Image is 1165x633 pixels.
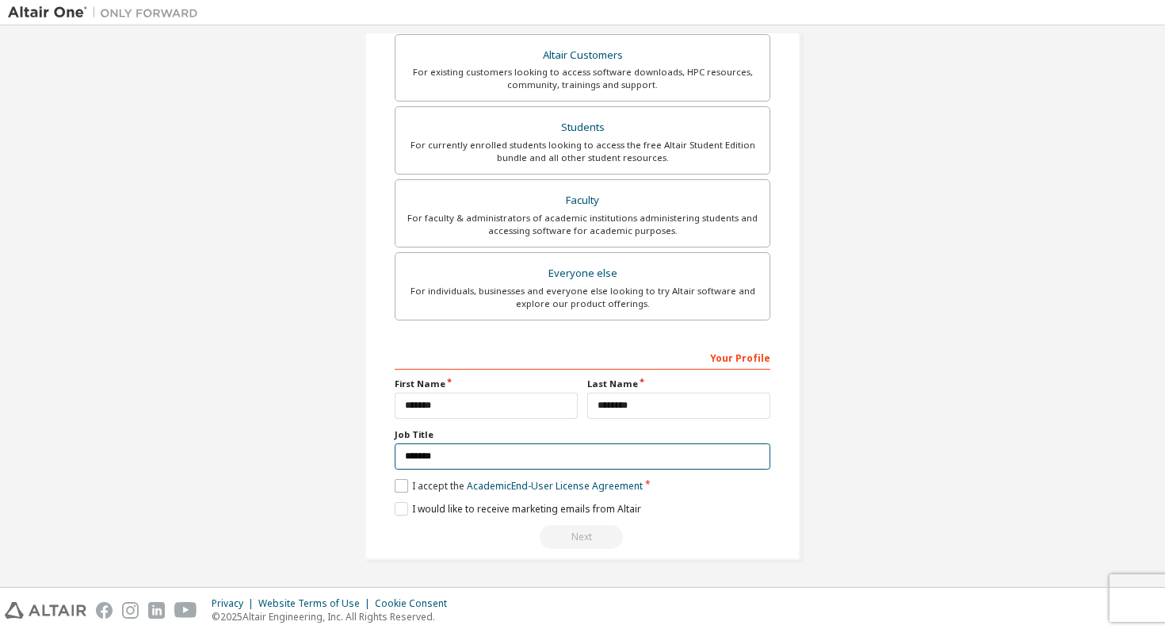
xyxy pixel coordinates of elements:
img: facebook.svg [96,602,113,619]
div: Cookie Consent [375,597,456,610]
label: I would like to receive marketing emails from Altair [395,502,641,516]
div: Everyone else [405,263,760,285]
p: © 2025 Altair Engineering, Inc. All Rights Reserved. [212,610,456,623]
img: linkedin.svg [148,602,165,619]
img: instagram.svg [122,602,139,619]
div: Privacy [212,597,258,610]
div: For existing customers looking to access software downloads, HPC resources, community, trainings ... [405,66,760,91]
div: Your Profile [395,344,770,370]
div: Students [405,117,760,139]
img: Altair One [8,5,206,21]
div: Please wait while checking email ... [395,525,770,549]
img: youtube.svg [174,602,197,619]
label: First Name [395,378,578,390]
label: I accept the [395,479,643,493]
div: For individuals, businesses and everyone else looking to try Altair software and explore our prod... [405,285,760,310]
div: For currently enrolled students looking to access the free Altair Student Edition bundle and all ... [405,139,760,164]
label: Job Title [395,428,770,441]
div: For faculty & administrators of academic institutions administering students and accessing softwa... [405,212,760,237]
a: Academic End-User License Agreement [467,479,643,493]
label: Last Name [587,378,770,390]
div: Faculty [405,190,760,212]
div: Website Terms of Use [258,597,375,610]
img: altair_logo.svg [5,602,86,619]
div: Altair Customers [405,44,760,67]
